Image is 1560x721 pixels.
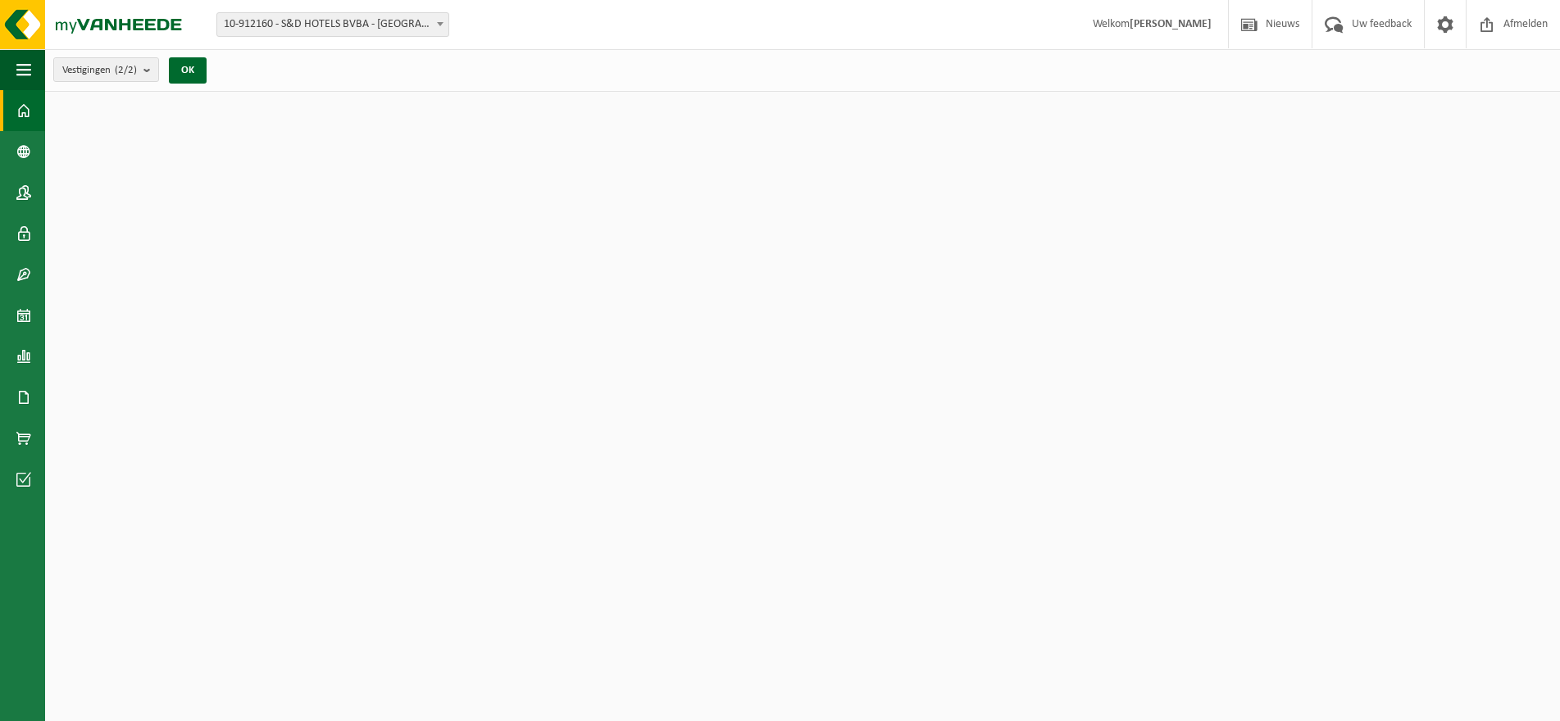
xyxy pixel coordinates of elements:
span: 10-912160 - S&D HOTELS BVBA - KORTRIJK [217,13,448,36]
span: 10-912160 - S&D HOTELS BVBA - KORTRIJK [216,12,449,37]
span: Vestigingen [62,58,137,83]
count: (2/2) [115,65,137,75]
button: OK [169,57,207,84]
strong: [PERSON_NAME] [1130,18,1212,30]
button: Vestigingen(2/2) [53,57,159,82]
